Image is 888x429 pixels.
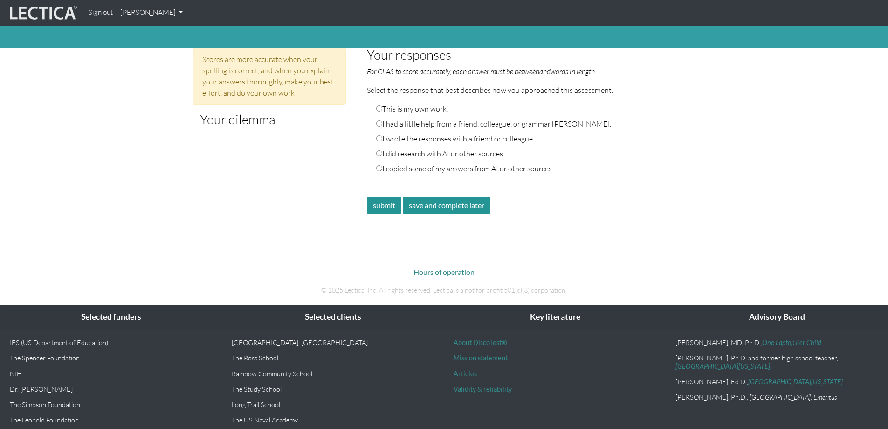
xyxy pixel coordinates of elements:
p: The Study School [232,385,434,393]
button: save and complete later [403,197,490,214]
a: Articles [454,370,477,378]
p: Rainbow Community School [232,370,434,378]
p: The Ross School [232,354,434,362]
a: One Laptop Per Child [762,338,821,346]
a: Hours of operation [413,267,475,276]
p: IES (US Department of Education) [10,338,213,346]
div: Selected funders [0,305,222,329]
input: This is my own work. [376,105,382,112]
p: Long Trail School [232,401,434,408]
a: [PERSON_NAME] [117,4,186,22]
img: lecticalive [7,4,77,22]
a: Mission statement [454,354,508,362]
div: Scores are more accurate when your spelling is correct, and when you explain your answers thoroug... [193,48,346,105]
p: © 2025 Lectica, Inc. All rights reserved. Lectica is a not for profit 501(c)(3) corporation. [186,285,703,295]
a: Validity & reliability [454,385,512,393]
label: I copied some of my answers from AI or other sources. [376,163,553,174]
p: The US Naval Academy [232,416,434,424]
h3: Your responses [367,48,675,62]
label: I wrote the responses with a friend or colleague. [376,133,534,144]
div: Advisory Board [666,305,888,329]
em: For CLAS to score accurately, each answer must be between and words in length. [367,67,596,76]
p: NIH [10,370,213,378]
p: [PERSON_NAME], Ph.D. and former high school teacher, [675,354,878,370]
a: [GEOGRAPHIC_DATA][US_STATE] [675,362,770,370]
a: About DiscoTest® [454,338,507,346]
p: The Leopold Foundation [10,416,213,424]
input: I had a little help from a friend, colleague, or grammar [PERSON_NAME]. [376,120,382,127]
h3: Your dilemma [200,112,339,127]
p: The Spencer Foundation [10,354,213,362]
label: I did research with AI or other sources. [376,148,504,159]
p: The Simpson Foundation [10,401,213,408]
label: This is my own work. [376,103,448,114]
em: , [GEOGRAPHIC_DATA], Emeritus [747,393,837,401]
label: I had a little help from a friend, colleague, or grammar [PERSON_NAME]. [376,118,611,129]
a: [GEOGRAPHIC_DATA][US_STATE] [748,378,843,386]
input: I wrote the responses with a friend or colleague. [376,135,382,141]
input: I copied some of my answers from AI or other sources. [376,165,382,171]
p: [GEOGRAPHIC_DATA], [GEOGRAPHIC_DATA] [232,338,434,346]
p: Select the response that best describes how you approached this assessment. [367,84,675,96]
p: [PERSON_NAME], Ph.D. [675,393,878,401]
p: Dr. [PERSON_NAME] [10,385,213,393]
div: Key literature [444,305,666,329]
a: Sign out [85,4,117,22]
button: submit [367,197,401,214]
p: [PERSON_NAME], Ed.D., [675,378,878,386]
p: [PERSON_NAME], MD, Ph.D., [675,338,878,346]
div: Selected clients [222,305,444,329]
input: I did research with AI or other sources. [376,150,382,156]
